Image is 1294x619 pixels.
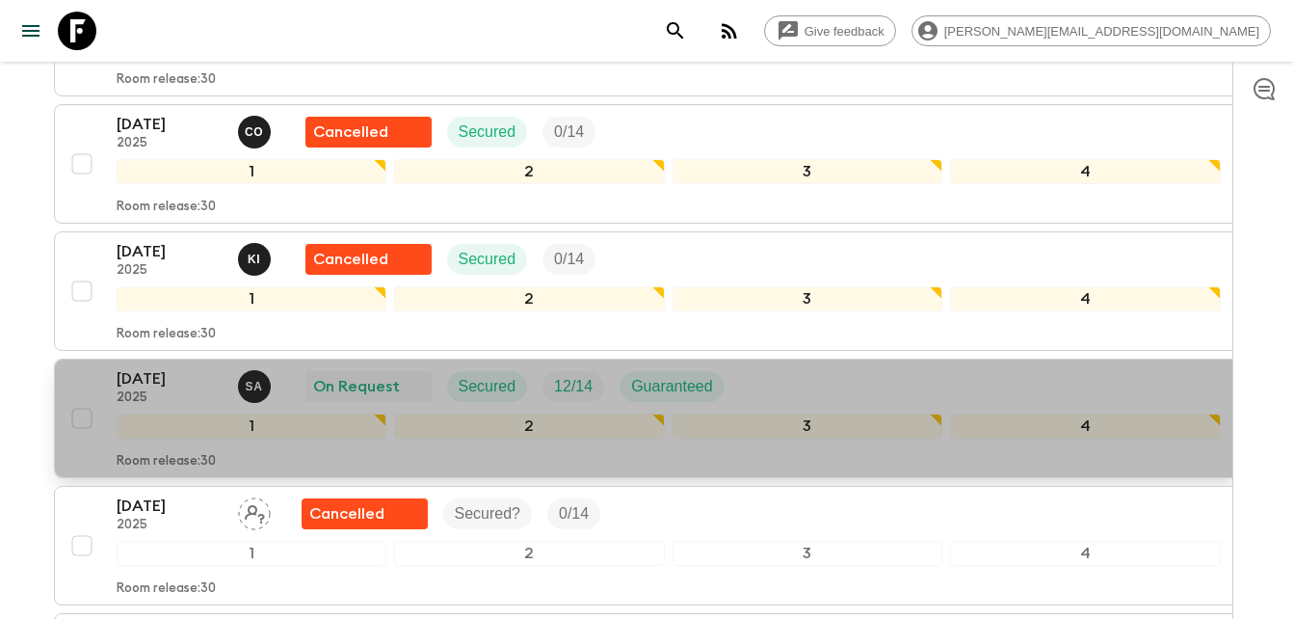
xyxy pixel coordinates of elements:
[950,541,1221,566] div: 4
[117,541,387,566] div: 1
[305,244,432,275] div: Flash Pack cancellation
[117,414,387,439] div: 1
[554,248,584,271] p: 0 / 14
[238,243,275,276] button: KI
[673,159,943,184] div: 3
[238,376,275,391] span: Samir Achahri
[764,15,896,46] a: Give feedback
[631,375,713,398] p: Guaranteed
[117,518,223,533] p: 2025
[554,375,593,398] p: 12 / 14
[542,244,595,275] div: Trip Fill
[117,327,216,342] p: Room release: 30
[238,370,275,403] button: SA
[305,117,432,148] div: Flash Pack cancellation
[117,581,216,597] p: Room release: 30
[554,121,584,144] p: 0 / 14
[54,104,1241,224] button: [DATE]2025Chama OuammiFlash Pack cancellationSecuredTrip Fill1234Room release:30
[238,121,275,137] span: Chama Ouammi
[673,414,943,439] div: 3
[547,498,600,529] div: Trip Fill
[950,286,1221,311] div: 4
[117,240,223,263] p: [DATE]
[656,12,695,50] button: search adventures
[54,231,1241,351] button: [DATE]2025Khaled IngriouiFlash Pack cancellationSecuredTrip Fill1234Room release:30
[117,136,223,151] p: 2025
[447,117,528,148] div: Secured
[117,495,223,518] p: [DATE]
[313,375,400,398] p: On Request
[117,113,223,136] p: [DATE]
[911,15,1271,46] div: [PERSON_NAME][EMAIL_ADDRESS][DOMAIN_NAME]
[302,498,428,529] div: Flash Pack cancellation
[117,390,223,406] p: 2025
[542,117,595,148] div: Trip Fill
[117,263,223,279] p: 2025
[394,414,665,439] div: 2
[12,12,50,50] button: menu
[117,159,387,184] div: 1
[459,248,516,271] p: Secured
[459,375,516,398] p: Secured
[673,286,943,311] div: 3
[313,121,388,144] p: Cancelled
[394,159,665,184] div: 2
[117,454,216,470] p: Room release: 30
[238,116,275,148] button: CO
[309,502,384,525] p: Cancelled
[394,541,665,566] div: 2
[246,379,263,394] p: S A
[394,286,665,311] div: 2
[934,24,1270,39] span: [PERSON_NAME][EMAIL_ADDRESS][DOMAIN_NAME]
[313,248,388,271] p: Cancelled
[542,371,604,402] div: Trip Fill
[443,498,533,529] div: Secured?
[238,249,275,264] span: Khaled Ingrioui
[673,541,943,566] div: 3
[559,502,589,525] p: 0 / 14
[117,72,216,88] p: Room release: 30
[248,252,260,267] p: K I
[950,159,1221,184] div: 4
[794,24,895,39] span: Give feedback
[117,200,216,215] p: Room release: 30
[447,371,528,402] div: Secured
[117,367,223,390] p: [DATE]
[238,503,271,519] span: Assign pack leader
[117,286,387,311] div: 1
[54,486,1241,606] button: [DATE]2025Assign pack leaderFlash Pack cancellationSecured?Trip Fill1234Room release:30
[447,244,528,275] div: Secured
[245,124,263,140] p: C O
[459,121,516,144] p: Secured
[54,359,1241,478] button: [DATE]2025Samir AchahriOn RequestSecuredTrip FillGuaranteed1234Room release:30
[950,414,1221,439] div: 4
[455,502,521,525] p: Secured?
